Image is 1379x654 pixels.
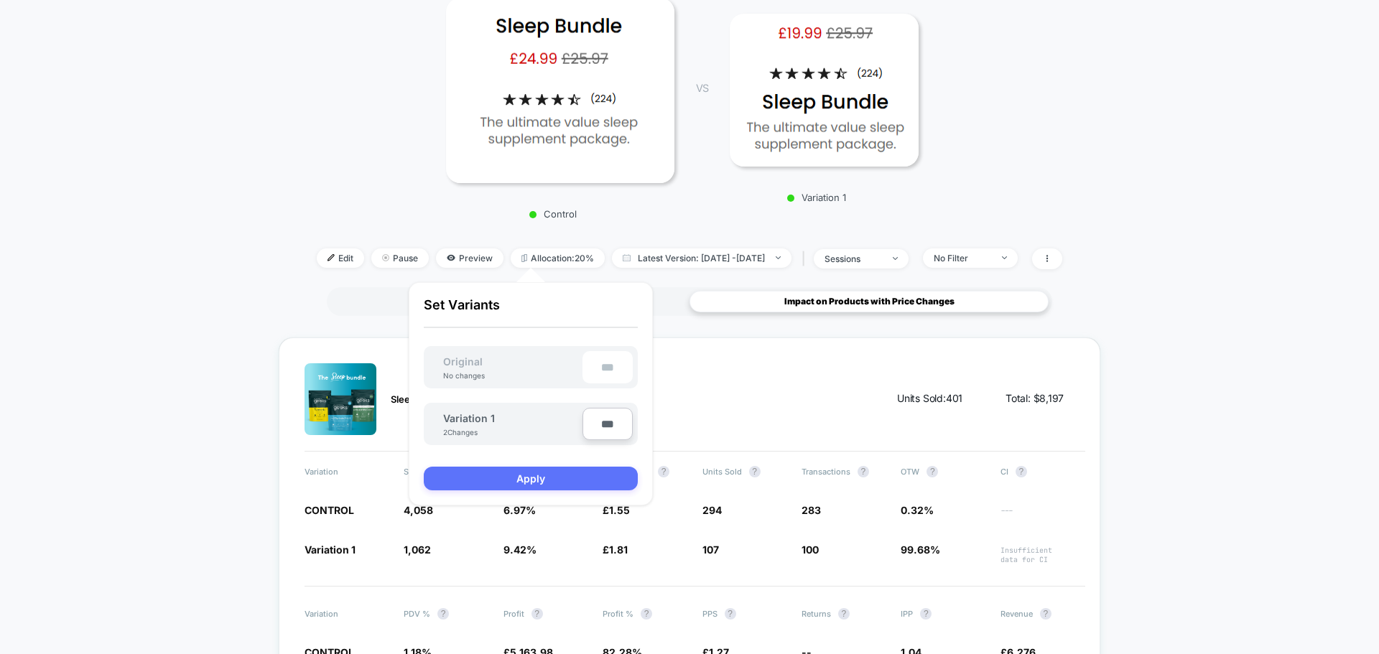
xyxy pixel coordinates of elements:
[723,192,911,203] p: Variation 1
[511,248,605,268] span: Allocation: 20%
[503,543,537,556] span: 9.42%
[702,543,719,556] span: 107
[1006,391,1064,406] span: Total: $ 8,197
[623,254,631,261] img: calendar
[391,393,450,405] span: Sleep Bundle
[858,466,869,477] button: ?
[776,256,781,259] img: end
[920,608,932,620] button: ?
[330,291,689,312] div: Impact on All Visitors
[1016,466,1027,477] button: ?
[838,608,850,620] button: ?
[305,543,356,556] span: Variation 1
[612,248,791,268] span: Latest Version: [DATE] - [DATE]
[901,466,985,477] span: OTW
[696,82,707,94] span: VS
[305,363,376,435] img: Sleep Bundle
[897,391,962,406] span: Units Sold: 401
[1000,506,1085,517] span: ---
[436,248,503,268] span: Preview
[802,504,821,516] span: 283
[749,466,761,477] button: ?
[404,608,488,620] span: PDV %
[404,543,431,556] span: 1,062
[1000,546,1085,564] span: Insufficient data for CI
[305,466,389,477] span: Variation
[382,254,389,261] img: end
[443,412,495,424] span: Variation 1
[603,543,628,556] span: £1.81
[641,608,652,620] button: ?
[371,248,429,268] span: Pause
[603,608,687,620] span: Profit %
[1040,608,1051,620] button: ?
[725,608,736,620] button: ?
[730,14,919,167] img: Variation 1 main
[825,253,882,264] div: sessions
[901,543,940,556] span: 99.68%
[1000,466,1085,477] span: CI
[439,208,667,220] p: Control
[424,467,638,490] button: Apply
[429,371,499,380] div: No changes
[799,248,814,269] span: |
[934,253,991,263] div: No Filter
[1000,608,1085,620] span: Revenue
[689,291,1049,312] div: Impact on Products with Price Changes
[328,254,335,261] img: edit
[702,504,722,516] span: 294
[503,608,588,620] span: Profit
[317,248,364,268] span: Edit
[429,355,497,368] span: Original
[802,466,886,477] span: Transactions
[893,257,898,260] img: end
[424,297,638,328] p: Set Variants
[443,428,486,436] div: 2 Changes
[702,466,787,477] span: Units Sold
[305,608,389,620] span: Variation
[702,608,787,620] span: PPS
[531,608,543,620] button: ?
[901,504,934,516] span: 0.32%
[927,466,938,477] button: ?
[802,608,886,620] span: Returns
[901,608,985,620] span: IPP
[437,608,449,620] button: ?
[802,543,819,556] span: 100
[521,254,527,262] img: rebalance
[1002,256,1007,259] img: end
[305,504,354,516] span: CONTROL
